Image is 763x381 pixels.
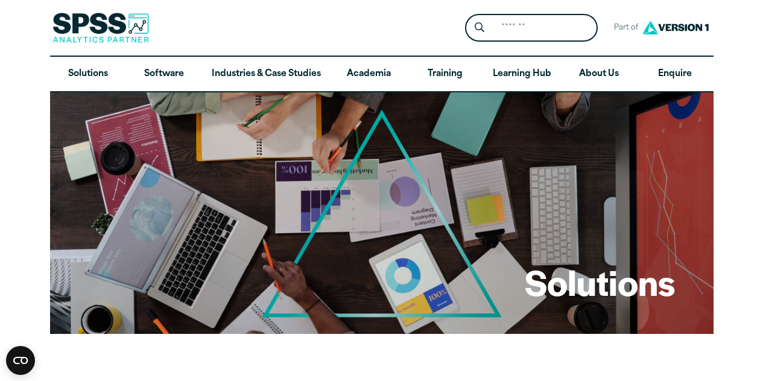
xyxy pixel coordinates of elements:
a: Learning Hub [483,57,561,92]
a: Solutions [50,57,126,92]
a: About Us [561,57,637,92]
h1: Solutions [525,258,675,306]
a: Enquire [637,57,713,92]
button: Search magnifying glass icon [468,17,490,39]
a: Academia [331,57,407,92]
img: Version1 Logo [639,16,712,39]
a: Industries & Case Studies [202,57,331,92]
button: Open CMP widget [6,346,35,375]
img: SPSS Analytics Partner [52,13,149,43]
a: Software [126,57,202,92]
nav: Desktop version of site main menu [50,57,714,92]
span: Part of [607,19,639,37]
svg: Search magnifying glass icon [475,22,484,33]
form: Site Header Search Form [465,14,598,42]
a: Training [407,57,483,92]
